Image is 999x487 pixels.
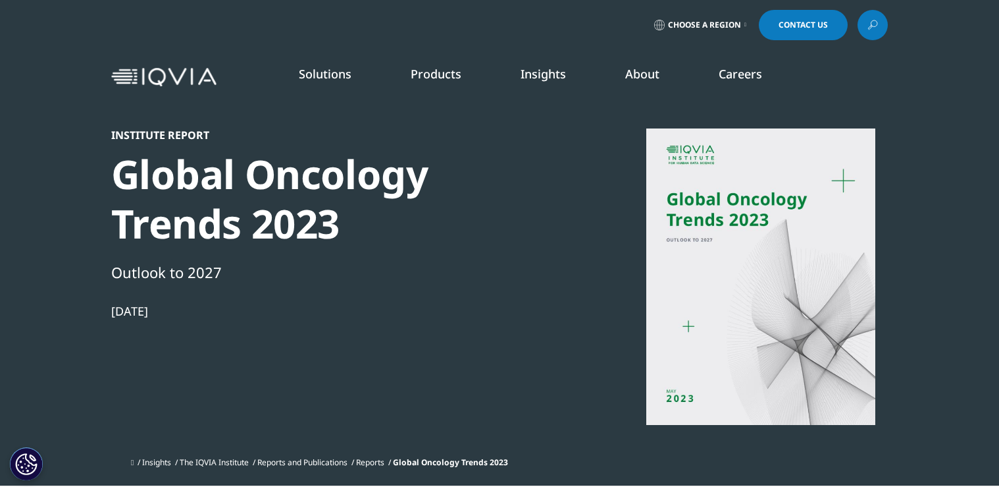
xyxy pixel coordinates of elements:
[180,457,249,468] a: The IQVIA Institute
[257,457,347,468] a: Reports and Publications
[10,447,43,480] button: Cookie 設定
[356,457,384,468] a: Reports
[411,66,461,82] a: Products
[111,150,563,248] div: Global Oncology Trends 2023
[625,66,659,82] a: About
[222,46,888,108] nav: Primary
[759,10,848,40] a: Contact Us
[668,20,741,30] span: Choose a Region
[111,129,563,142] div: Institute Report
[521,66,566,82] a: Insights
[779,21,828,29] span: Contact Us
[393,457,508,468] span: Global Oncology Trends 2023
[111,68,217,87] img: IQVIA Healthcare Information Technology and Pharma Clinical Research Company
[299,66,351,82] a: Solutions
[719,66,762,82] a: Careers
[111,261,563,283] div: Outlook to 2027
[111,303,563,319] div: [DATE]
[142,457,171,468] a: Insights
